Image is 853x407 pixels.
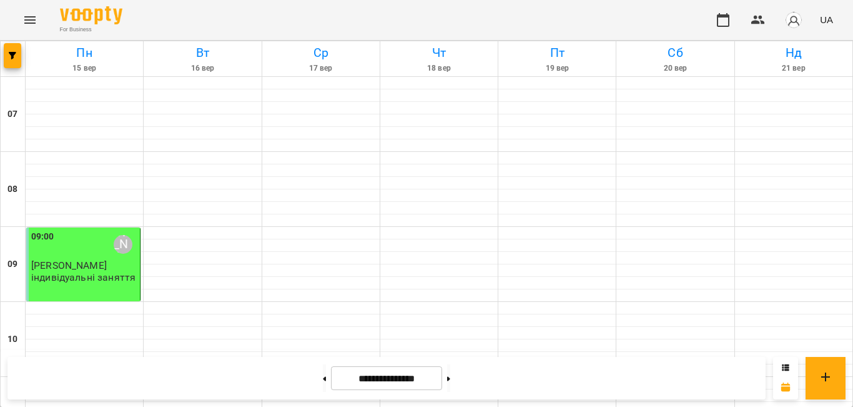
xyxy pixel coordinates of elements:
h6: Пн [27,43,141,63]
div: Тарасюк Олена Валеріївна [114,235,132,254]
img: Voopty Logo [60,6,122,24]
h6: 17 вер [264,63,378,74]
h6: Сб [618,43,732,63]
h6: Вт [145,43,259,63]
h6: 19 вер [500,63,614,74]
h6: 15 вер [27,63,141,74]
h6: 16 вер [145,63,259,74]
h6: 10 [7,333,17,346]
h6: 08 [7,183,17,196]
span: For Business [60,26,122,34]
h6: 20 вер [618,63,732,74]
label: 09:00 [31,230,54,244]
span: UA [820,13,833,26]
button: Menu [15,5,45,35]
h6: 09 [7,258,17,271]
h6: 07 [7,108,17,121]
h6: Нд [737,43,851,63]
button: UA [815,8,838,31]
h6: Пт [500,43,614,63]
span: [PERSON_NAME] [31,259,107,271]
img: avatar_s.png [785,11,802,29]
p: індивідуальні заняття [31,272,136,283]
h6: Чт [382,43,496,63]
h6: 18 вер [382,63,496,74]
h6: Ср [264,43,378,63]
h6: 21 вер [737,63,851,74]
